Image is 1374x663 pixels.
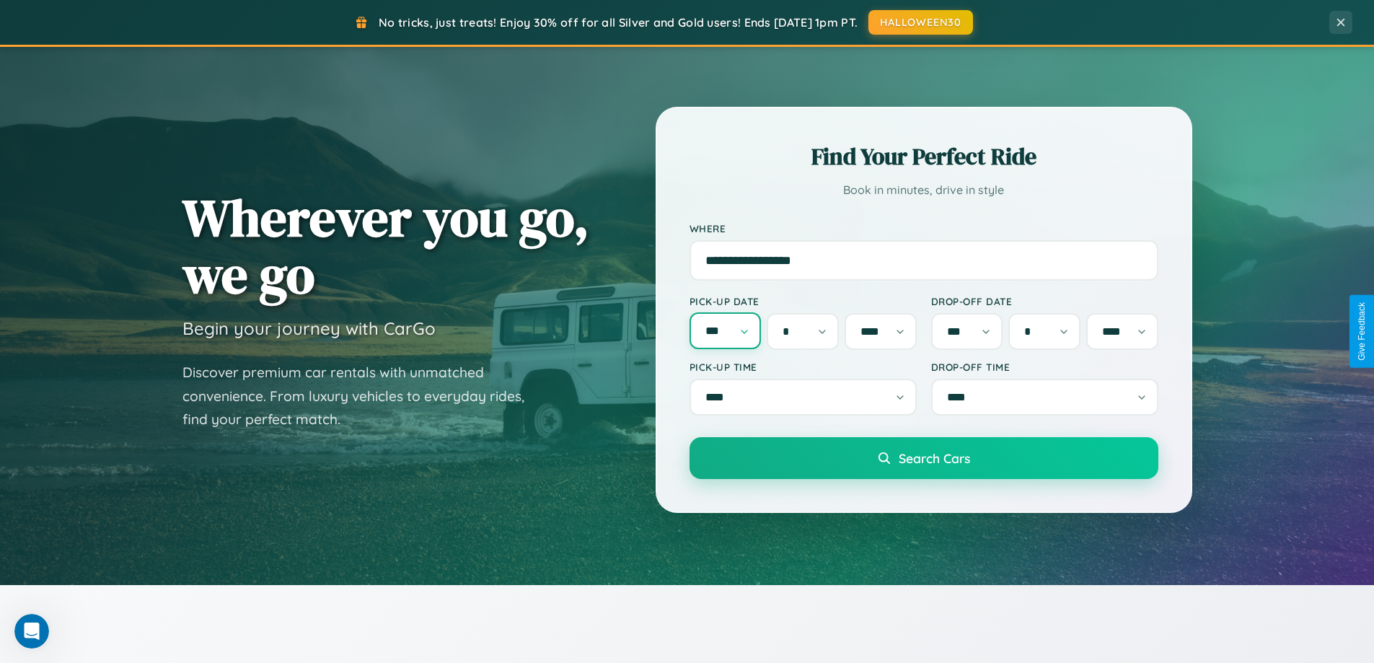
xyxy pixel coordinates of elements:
span: Search Cars [899,450,970,466]
p: Discover premium car rentals with unmatched convenience. From luxury vehicles to everyday rides, ... [182,361,543,431]
label: Pick-up Time [690,361,917,373]
p: Book in minutes, drive in style [690,180,1158,201]
span: No tricks, just treats! Enjoy 30% off for all Silver and Gold users! Ends [DATE] 1pm PT. [379,15,858,30]
button: HALLOWEEN30 [868,10,973,35]
h3: Begin your journey with CarGo [182,317,436,339]
iframe: Intercom live chat [14,614,49,649]
div: Give Feedback [1357,302,1367,361]
label: Drop-off Date [931,295,1158,307]
label: Drop-off Time [931,361,1158,373]
label: Where [690,222,1158,234]
button: Search Cars [690,437,1158,479]
h1: Wherever you go, we go [182,189,589,303]
label: Pick-up Date [690,295,917,307]
h2: Find Your Perfect Ride [690,141,1158,172]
